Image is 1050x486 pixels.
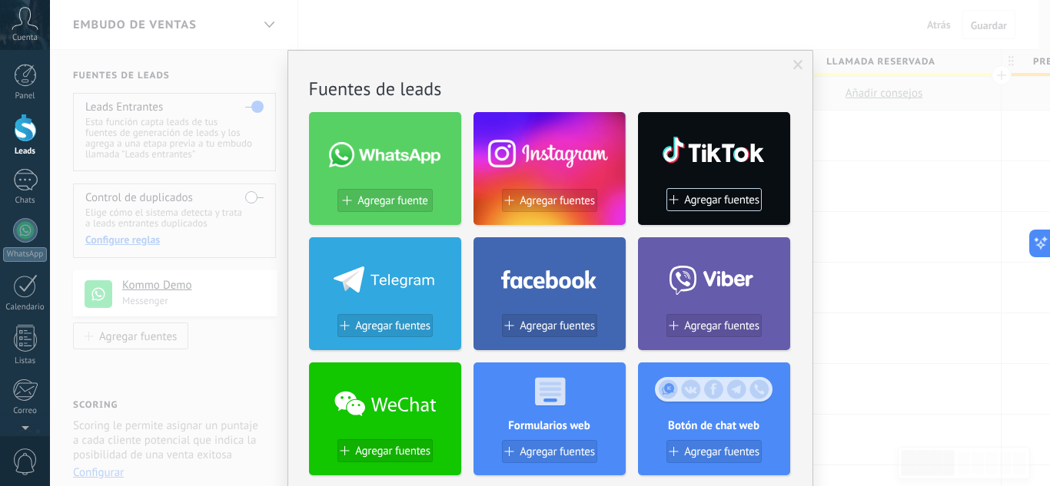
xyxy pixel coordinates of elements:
div: Chats [3,196,48,206]
button: Agregar fuentes [666,440,762,463]
div: WhatsApp [3,247,47,262]
h4: Formularios web [473,418,626,433]
button: Agregar fuentes [337,314,433,337]
span: Cuenta [12,33,38,43]
button: Agregar fuentes [502,189,597,212]
span: Agregar fuentes [520,445,595,458]
div: Calendario [3,303,48,312]
div: Leads [3,147,48,157]
button: Agregar fuentes [666,314,762,337]
span: Agregar fuentes [684,193,759,207]
span: Agregar fuentes [355,319,430,332]
span: Agregar fuentes [355,445,430,458]
div: Panel [3,91,48,101]
div: Listas [3,356,48,366]
h4: Botón de chat web [638,418,790,433]
div: Correo [3,406,48,416]
button: Agregar fuentes [502,440,597,463]
span: Agregar fuentes [520,194,595,207]
span: Agregar fuentes [684,319,759,332]
button: Agregar fuentes [502,314,597,337]
span: Agregar fuente [357,194,427,207]
h2: Fuentes de leads [309,77,792,101]
button: Agregar fuentes [337,439,433,462]
span: Agregar fuentes [520,319,595,332]
button: Agregar fuente [337,189,433,212]
span: Agregar fuentes [684,445,759,458]
button: Agregar fuentes [666,188,762,211]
